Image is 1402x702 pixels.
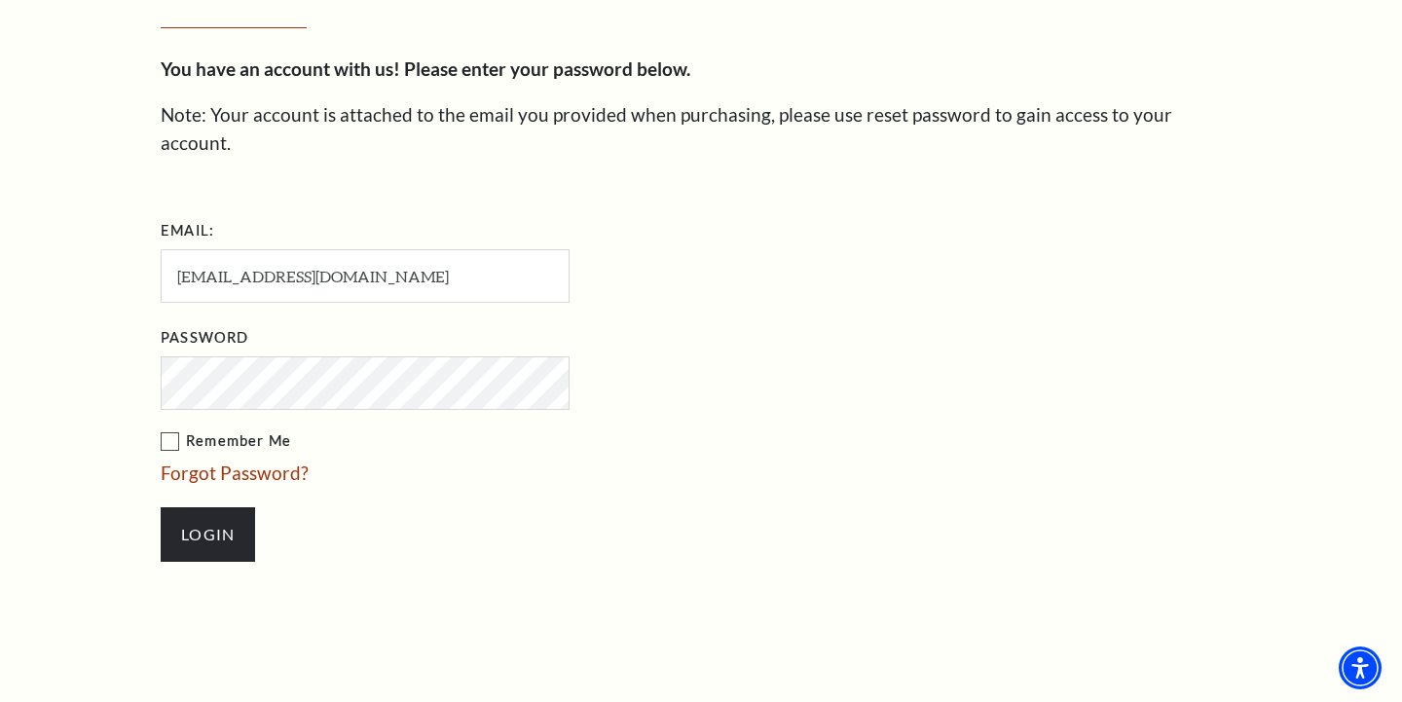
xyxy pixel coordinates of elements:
div: Accessibility Menu [1339,647,1382,689]
input: Submit button [161,507,255,562]
input: Required [161,249,570,303]
label: Remember Me [161,429,764,454]
a: Forgot Password? [161,462,309,484]
strong: Please enter your password below. [404,57,690,80]
label: Email: [161,219,214,243]
p: Note: Your account is attached to the email you provided when purchasing, please use reset passwo... [161,101,1241,157]
strong: You have an account with us! [161,57,400,80]
label: Password [161,326,248,351]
